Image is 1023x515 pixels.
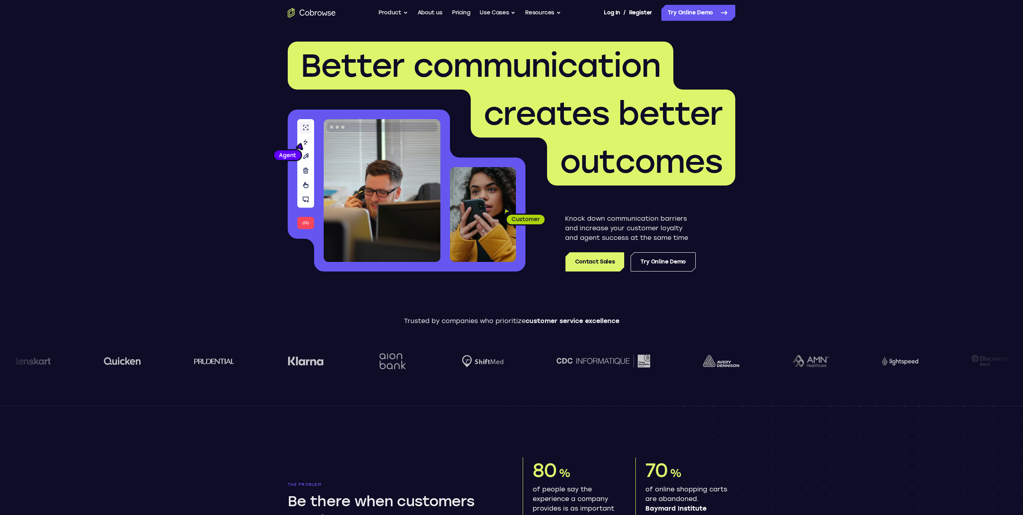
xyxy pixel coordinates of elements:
a: Try Online Demo [631,252,696,271]
span: Baymard Institute [645,504,729,513]
img: A customer holding their phone [450,167,516,262]
img: avery-dennison [703,355,739,367]
img: quicken [104,355,141,367]
img: Shiftmed [462,355,504,367]
img: AMN Healthcare [792,355,829,367]
a: Try Online Demo [661,5,735,21]
a: Log In [604,5,620,21]
span: customer service excellence [525,317,619,325]
p: of online shopping carts are abandoned. [645,485,729,513]
a: Contact Sales [565,252,624,271]
span: % [559,466,570,480]
img: Aion Bank [376,345,409,377]
button: Resources [525,5,561,21]
a: Register [629,5,652,21]
span: / [623,8,626,18]
img: A customer support agent talking on the phone [324,119,440,262]
img: CDC Informatique [557,355,650,367]
p: Knock down communication barriers and increase your customer loyalty and agent success at the sam... [565,214,696,243]
span: % [670,466,681,480]
img: Klarna [288,356,324,366]
span: Better communication [301,46,661,85]
a: Go to the home page [288,8,336,18]
a: About us [418,5,442,21]
span: outcomes [560,142,722,181]
span: 70 [645,459,668,482]
img: prudential [194,358,235,364]
p: The problem [288,482,500,487]
button: Product [378,5,408,21]
a: Pricing [452,5,470,21]
span: 80 [533,459,557,482]
span: creates better [484,94,722,133]
button: Use Cases [480,5,515,21]
img: Lightspeed [882,357,918,365]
